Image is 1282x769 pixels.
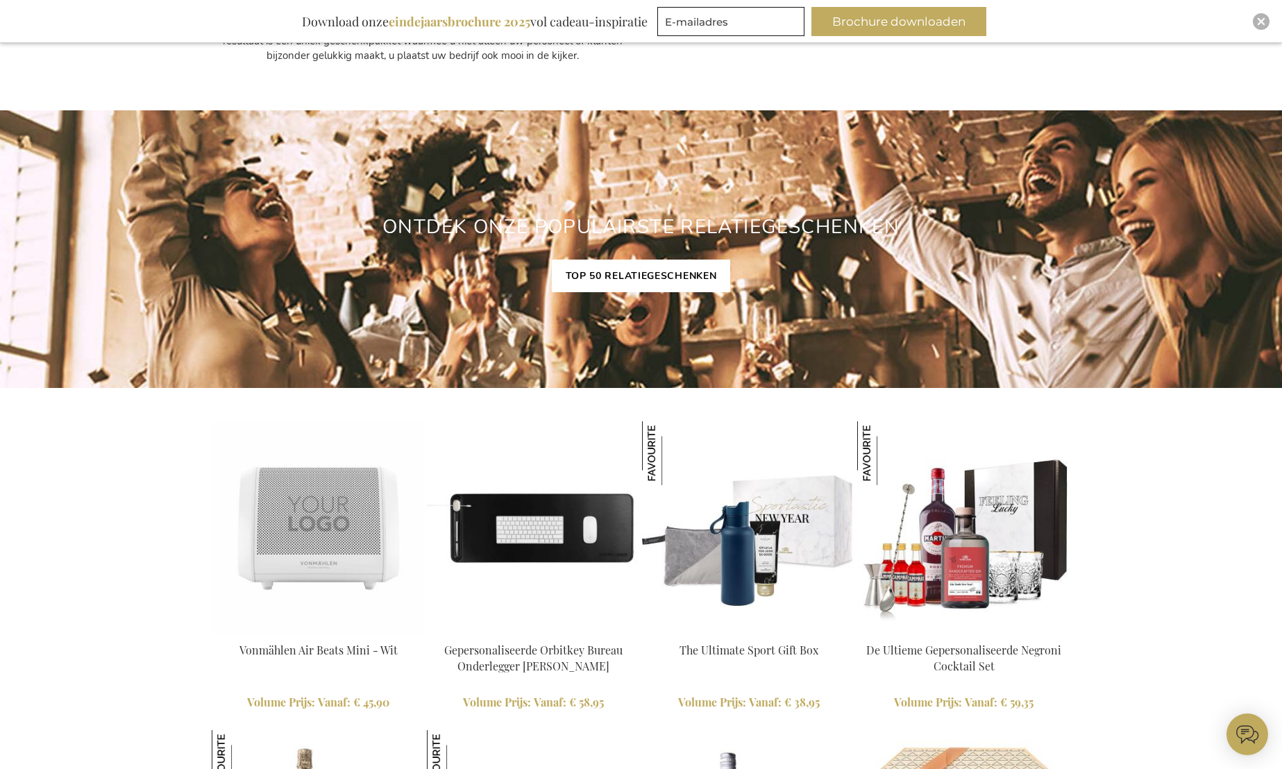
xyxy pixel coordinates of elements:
button: Brochure downloaden [811,7,986,36]
span: Vanaf [749,695,782,709]
span: Vanaf [965,695,997,709]
img: The Ultimate Sport Gift Box [642,421,706,485]
span: € 59,35 [1000,695,1034,709]
input: E-mailadres [657,7,804,36]
img: Gepersonaliseerde Orbitkey Bureau Onderlegger Slim - Zwart [427,421,641,635]
a: Gepersonaliseerde Orbitkey Bureau Onderlegger [PERSON_NAME] [444,643,623,673]
a: Volume Prijs: Vanaf € 58,95 [427,695,641,711]
img: De Ultieme Gepersonaliseerde Negroni Cocktail Set [857,421,921,485]
a: The Ultimate Sport Gift Box [680,643,818,657]
iframe: belco-activator-frame [1226,713,1268,755]
a: Gepersonaliseerde Orbitkey Bureau Onderlegger Slim - Zwart [427,625,641,639]
span: Volume Prijs: [247,695,315,709]
span: € 38,95 [784,695,820,709]
img: Vonmahlen Air Beats Mini [212,421,425,635]
div: Download onze vol cadeau-inspiratie [296,7,654,36]
span: Volume Prijs: [463,695,531,709]
img: Close [1257,17,1265,26]
div: Close [1253,13,1270,30]
span: Vanaf [318,695,351,709]
b: eindejaarsbrochure 2025 [389,13,530,30]
a: The Ultimate Sport Gift Box The Ultimate Sport Gift Box [642,625,856,639]
img: The Ultimate Personalized Negroni Cocktail Set [857,421,1071,635]
a: Vonmählen Air Beats Mini - Wit [239,643,398,657]
a: Vonmahlen Air Beats Mini [212,625,425,639]
form: marketing offers and promotions [657,7,809,40]
span: Volume Prijs: [894,695,962,709]
a: De Ultieme Gepersonaliseerde Negroni Cocktail Set [866,643,1061,673]
a: Volume Prijs: Vanaf € 38,95 [642,695,856,711]
a: Volume Prijs: Vanaf € 45,90 [212,695,425,711]
a: TOP 50 RELATIEGESCHENKEN [552,260,731,292]
a: The Ultimate Personalized Negroni Cocktail Set De Ultieme Gepersonaliseerde Negroni Cocktail Set [857,625,1071,639]
span: Vanaf [534,695,566,709]
span: € 58,95 [569,695,604,709]
a: Volume Prijs: Vanaf € 59,35 [857,695,1071,711]
span: Volume Prijs: [678,695,746,709]
span: € 45,90 [353,695,389,709]
img: The Ultimate Sport Gift Box [642,421,856,635]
